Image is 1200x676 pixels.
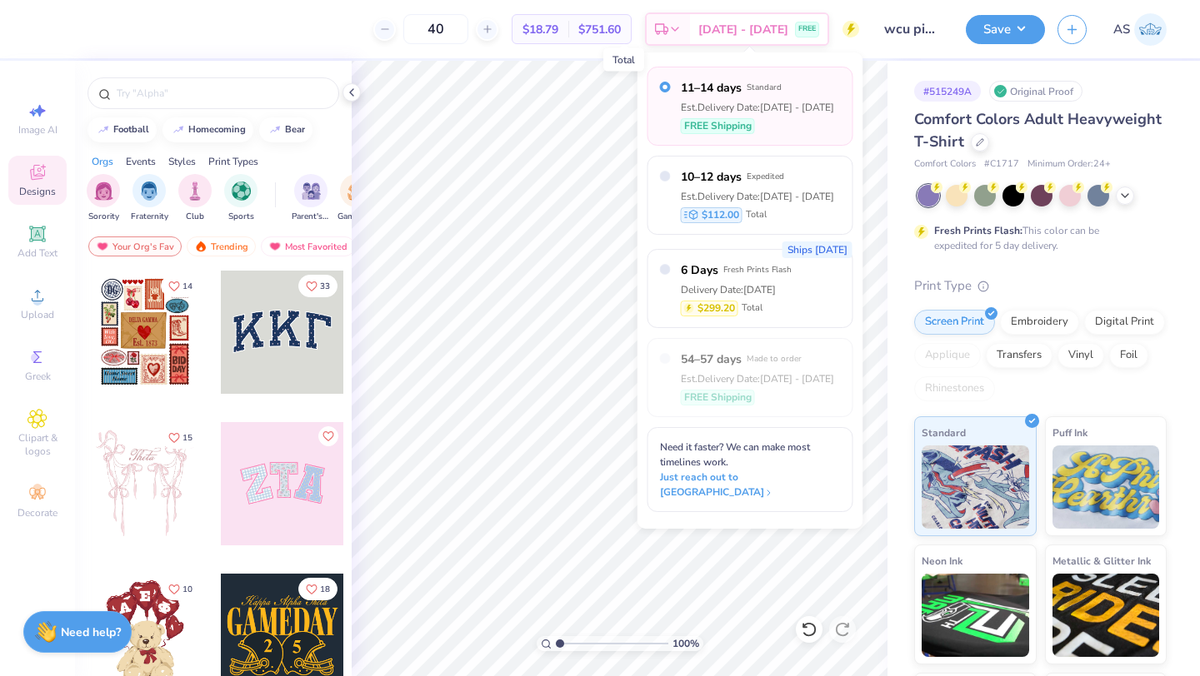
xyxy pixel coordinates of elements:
[87,117,157,142] button: football
[986,343,1052,368] div: Transfers
[746,208,767,222] span: Total
[1000,310,1079,335] div: Embroidery
[8,431,67,458] span: Clipart & logos
[188,125,246,134] div: homecoming
[94,181,113,201] img: Sorority Image
[681,79,742,97] span: 11–14 days
[1027,157,1111,171] span: Minimum Order: 24 +
[178,174,212,223] button: filter button
[914,109,1162,152] span: Comfort Colors Adult Heavyweight T-Shirt
[922,424,966,441] span: Standard
[989,81,1082,102] div: Original Proof
[194,241,207,252] img: trending.gif
[87,174,120,223] button: filter button
[872,12,953,46] input: Untitled Design
[747,171,784,182] span: Expedited
[603,48,644,72] div: Total
[88,236,182,256] div: Your Org's Fav
[182,282,192,291] span: 14
[292,211,330,223] span: Parent's Weekend
[88,211,119,223] span: Sorority
[285,125,305,134] div: bear
[25,370,51,383] span: Greek
[224,174,257,223] button: filter button
[126,154,156,169] div: Events
[182,434,192,442] span: 15
[934,223,1139,253] div: This color can be expedited for 5 day delivery.
[337,174,376,223] button: filter button
[747,353,802,365] span: Made to order
[161,275,200,297] button: Like
[131,174,168,223] button: filter button
[161,426,200,449] button: Like
[681,168,742,186] span: 10–12 days
[1113,13,1167,46] a: AS
[318,426,338,446] button: Like
[347,181,367,201] img: Game Day Image
[684,390,752,405] span: FREE Shipping
[1052,552,1151,569] span: Metallic & Glitter Ink
[186,211,204,223] span: Club
[684,118,752,133] span: FREE Shipping
[320,585,330,594] span: 18
[298,275,337,297] button: Like
[1052,445,1160,529] img: Puff Ink
[922,552,962,569] span: Neon Ink
[934,224,1022,237] strong: Fresh Prints Flash:
[186,181,204,201] img: Club Image
[742,301,762,316] span: Total
[681,189,834,204] div: Est. Delivery Date: [DATE] - [DATE]
[18,123,57,137] span: Image AI
[681,100,834,115] div: Est. Delivery Date: [DATE] - [DATE]
[140,181,158,201] img: Fraternity Image
[922,445,1029,529] img: Standard
[723,264,792,276] span: Fresh Prints Flash
[522,21,558,38] span: $18.79
[172,125,185,135] img: trend_line.gif
[182,585,192,594] span: 10
[115,85,328,102] input: Try "Alpha"
[298,578,337,600] button: Like
[1052,574,1160,657] img: Metallic & Glitter Ink
[681,350,742,368] span: 54–57 days
[187,236,256,256] div: Trending
[672,636,699,651] span: 100 %
[92,154,113,169] div: Orgs
[131,174,168,223] div: filter for Fraternity
[660,440,810,469] span: Need it faster? We can make most timelines work.
[208,154,258,169] div: Print Types
[697,301,735,316] span: $299.20
[681,261,718,279] span: 6 Days
[131,211,168,223] span: Fraternity
[914,310,995,335] div: Screen Print
[922,574,1029,657] img: Neon Ink
[914,376,995,401] div: Rhinestones
[259,117,312,142] button: bear
[1109,343,1148,368] div: Foil
[914,157,976,171] span: Comfort Colors
[161,578,200,600] button: Like
[261,236,355,256] div: Most Favorited
[17,506,57,519] span: Decorate
[914,343,981,368] div: Applique
[702,207,739,222] span: $112.00
[19,185,56,198] span: Designs
[292,174,330,223] button: filter button
[798,23,816,35] span: FREE
[168,154,196,169] div: Styles
[747,82,782,93] span: Standard
[1052,424,1087,441] span: Puff Ink
[268,241,282,252] img: most_fav.gif
[224,174,257,223] div: filter for Sports
[96,241,109,252] img: most_fav.gif
[113,125,149,134] div: football
[698,21,788,38] span: [DATE] - [DATE]
[578,21,621,38] span: $751.60
[87,174,120,223] div: filter for Sorority
[337,211,376,223] span: Game Day
[1134,13,1167,46] img: Abigail Searfoss
[966,15,1045,44] button: Save
[914,276,1167,296] div: Print Type
[984,157,1019,171] span: # C1717
[268,125,282,135] img: trend_line.gif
